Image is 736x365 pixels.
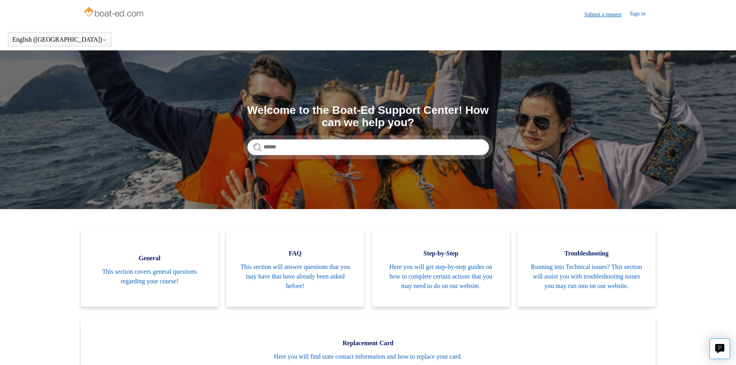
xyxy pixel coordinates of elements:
[372,229,510,307] a: Step-by-Step Here you will get step-by-step guides on how to complete certain actions that you ma...
[93,267,207,286] span: This section covers general questions regarding your course!
[384,249,498,258] span: Step-by-Step
[238,249,352,258] span: FAQ
[12,36,107,43] button: English ([GEOGRAPHIC_DATA])
[93,338,644,348] span: Replacement Card
[709,338,730,359] button: Live chat
[518,229,656,307] a: Troubleshooting Running into Technical issues? This section will assist you with troubleshooting ...
[247,139,489,155] input: Search
[93,254,207,263] span: General
[93,352,644,361] span: Here you will find state contact information and how to replace your card.
[226,229,364,307] a: FAQ This section will answer questions that you may have that have already been asked before!
[238,262,352,291] span: This section will answer questions that you may have that have already been asked before!
[629,10,653,19] a: Sign in
[530,249,644,258] span: Troubleshooting
[81,229,219,307] a: General This section covers general questions regarding your course!
[530,262,644,291] span: Running into Technical issues? This section will assist you with troubleshooting issues you may r...
[584,10,629,19] a: Submit a request
[247,104,489,129] h1: Welcome to the Boat-Ed Support Center! How can we help you?
[384,262,498,291] span: Here you will get step-by-step guides on how to complete certain actions that you may need to do ...
[83,5,146,21] img: Boat-Ed Help Center home page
